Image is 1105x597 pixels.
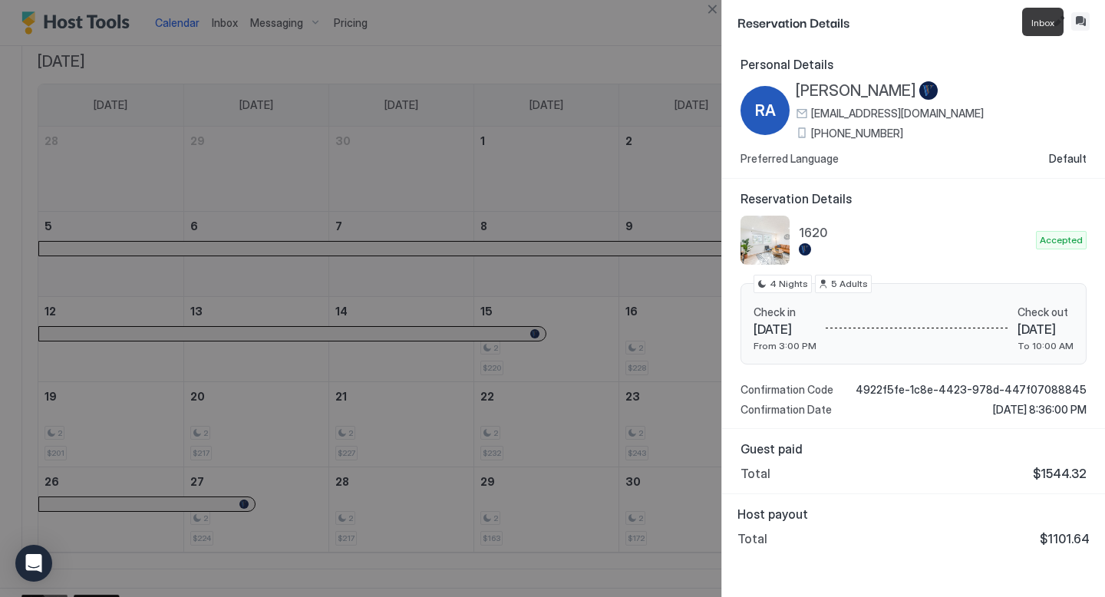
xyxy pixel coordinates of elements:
span: Default [1049,152,1087,166]
span: [PERSON_NAME] [796,81,916,101]
span: From 3:00 PM [754,340,816,351]
span: [PHONE_NUMBER] [811,127,903,140]
span: 4922f5fe-1c8e-4423-978d-447f07088845 [856,383,1087,397]
span: To 10:00 AM [1018,340,1074,351]
span: 1620 [799,225,1030,240]
span: Inbox [1031,17,1054,28]
span: $1544.32 [1033,466,1087,481]
span: Personal Details [741,57,1087,72]
div: Open Intercom Messenger [15,545,52,582]
span: Total [737,531,767,546]
span: 5 Adults [831,277,868,291]
span: Guest paid [741,441,1087,457]
button: Inbox [1071,12,1090,31]
span: Preferred Language [741,152,839,166]
span: $1101.64 [1040,531,1090,546]
span: Confirmation Code [741,383,833,397]
span: [DATE] [754,322,816,337]
span: 4 Nights [770,277,808,291]
span: [DATE] 8:36:00 PM [993,403,1087,417]
span: Reservation Details [737,12,1047,31]
span: [EMAIL_ADDRESS][DOMAIN_NAME] [811,107,984,120]
span: Confirmation Date [741,403,832,417]
span: [DATE] [1018,322,1074,337]
div: listing image [741,216,790,265]
span: Check out [1018,305,1074,319]
span: Reservation Details [741,191,1087,206]
span: Accepted [1040,233,1083,247]
span: RA [755,99,776,122]
span: Host payout [737,506,1090,522]
span: Check in [754,305,816,319]
span: Total [741,466,770,481]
